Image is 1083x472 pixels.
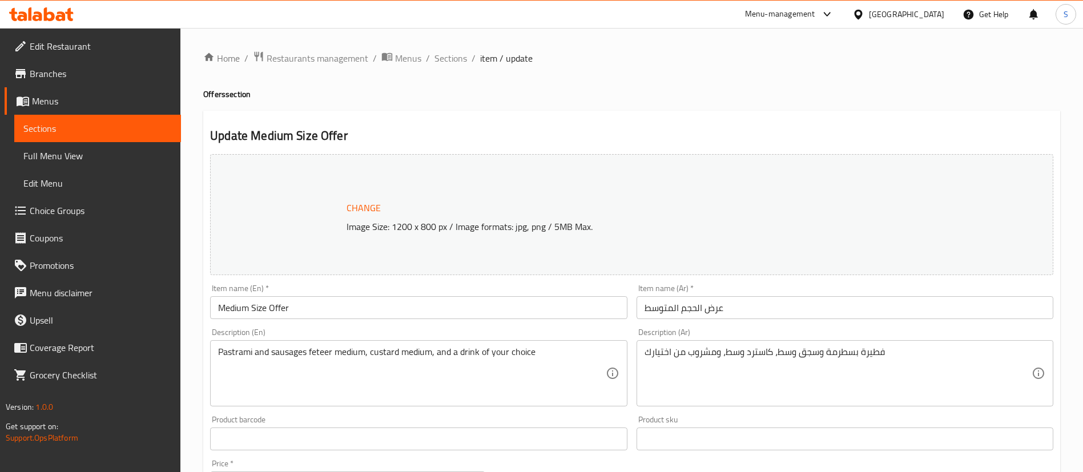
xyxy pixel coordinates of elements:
button: Change [342,196,385,220]
a: Edit Restaurant [5,33,181,60]
a: Menus [5,87,181,115]
span: Coverage Report [30,341,172,354]
span: Sections [23,122,172,135]
li: / [472,51,476,65]
span: Edit Restaurant [30,39,172,53]
span: Restaurants management [267,51,368,65]
span: Branches [30,67,172,80]
input: Please enter product sku [637,427,1053,450]
div: [GEOGRAPHIC_DATA] [869,8,944,21]
span: item / update [480,51,533,65]
nav: breadcrumb [203,51,1060,66]
span: Menu disclaimer [30,286,172,300]
a: Sections [434,51,467,65]
span: Coupons [30,231,172,245]
a: Upsell [5,306,181,334]
a: Full Menu View [14,142,181,170]
span: Upsell [30,313,172,327]
a: Coverage Report [5,334,181,361]
li: / [426,51,430,65]
textarea: فطيرة بسطرمة وسجق وسط، كاسترد وسط، ومشروب من اختيارك [645,346,1032,401]
a: Restaurants management [253,51,368,66]
a: Edit Menu [14,170,181,197]
span: Menus [395,51,421,65]
div: Menu-management [745,7,815,21]
a: Support.OpsPlatform [6,430,78,445]
h2: Update Medium Size Offer [210,127,1053,144]
a: Grocery Checklist [5,361,181,389]
span: Choice Groups [30,204,172,217]
a: Home [203,51,240,65]
span: Edit Menu [23,176,172,190]
span: Grocery Checklist [30,368,172,382]
li: / [244,51,248,65]
a: Sections [14,115,181,142]
a: Branches [5,60,181,87]
input: Enter name Ar [637,296,1053,319]
input: Enter name En [210,296,627,319]
a: Coupons [5,224,181,252]
span: 1.0.0 [35,400,53,414]
p: Image Size: 1200 x 800 px / Image formats: jpg, png / 5MB Max. [342,220,948,233]
a: Choice Groups [5,197,181,224]
h4: Offers section [203,88,1060,100]
li: / [373,51,377,65]
textarea: Pastrami and sausages feteer medium, custard medium, and a drink of your choice [218,346,605,401]
a: Menus [381,51,421,66]
span: Menus [32,94,172,108]
span: Get support on: [6,419,58,434]
span: Promotions [30,259,172,272]
span: Full Menu View [23,149,172,163]
span: S [1064,8,1068,21]
span: Change [347,200,381,216]
input: Please enter product barcode [210,427,627,450]
span: Version: [6,400,34,414]
a: Promotions [5,252,181,279]
a: Menu disclaimer [5,279,181,306]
